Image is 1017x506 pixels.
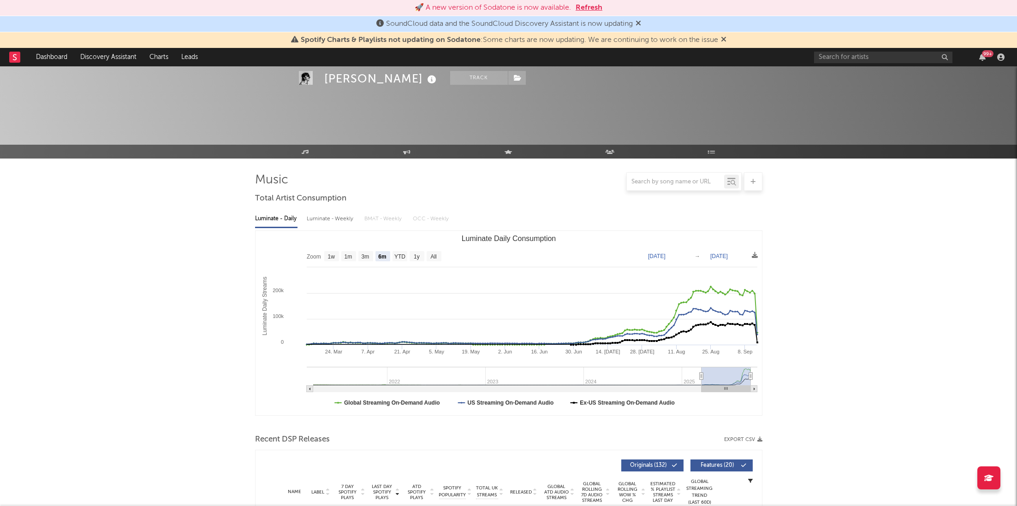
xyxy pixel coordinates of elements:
button: Originals(132) [621,459,684,471]
div: Name [283,488,307,495]
span: Features ( 20 ) [696,463,739,468]
div: 99 + [982,50,993,57]
div: Global Streaming Trend (Last 60D) [686,478,714,506]
span: Released [510,489,532,495]
div: 🚀 A new version of Sodatone is now available. [415,2,571,13]
text: 200k [273,288,284,293]
text: 3m [361,253,369,260]
text: 11. Aug [668,349,685,354]
text: 1y [414,253,420,260]
span: 7 Day Spotify Plays [335,484,360,500]
text: 16. Jun [531,349,547,354]
a: Charts [143,48,175,66]
span: Estimated % Playlist Streams Last Day [650,481,676,503]
text: 0 [280,339,283,345]
span: Label [311,489,324,495]
text: 6m [378,253,386,260]
span: Total UK Streams [476,485,498,499]
text: 21. Apr [394,349,410,354]
text: 1w [327,253,335,260]
button: Export CSV [724,437,762,442]
text: 8. Sep [737,349,752,354]
text: 25. Aug [702,349,719,354]
text: [DATE] [648,253,666,259]
div: Luminate - Daily [255,211,297,227]
span: Spotify Popularity [439,485,466,499]
text: Luminate Daily Consumption [461,235,556,242]
text: 2. Jun [498,349,512,354]
span: Global Rolling WoW % Chg [615,481,640,503]
button: Refresh [576,2,602,13]
div: [PERSON_NAME] [324,71,439,86]
text: 100k [273,313,284,319]
span: Spotify Charts & Playlists not updating on Sodatone [301,36,481,44]
span: Global Rolling 7D Audio Streams [579,481,605,503]
button: Features(20) [690,459,753,471]
span: ATD Spotify Plays [404,484,429,500]
span: Global ATD Audio Streams [544,484,569,500]
span: : Some charts are now updating. We are continuing to work on the issue [301,36,718,44]
div: Luminate - Weekly [307,211,355,227]
button: Track [450,71,508,85]
span: Total Artist Consumption [255,193,346,204]
button: 99+ [979,53,986,61]
input: Search for artists [814,52,952,63]
text: YTD [394,253,405,260]
span: Last Day Spotify Plays [370,484,394,500]
svg: Luminate Daily Consumption [256,231,762,415]
text: 7. Apr [361,349,375,354]
span: Originals ( 132 ) [627,463,670,468]
text: 5. May [428,349,444,354]
text: 24. Mar [325,349,342,354]
span: Dismiss [721,36,726,44]
span: SoundCloud data and the SoundCloud Discovery Assistant is now updating [386,20,633,28]
text: [DATE] [710,253,728,259]
text: 28. [DATE] [630,349,654,354]
text: Global Streaming On-Demand Audio [344,400,440,406]
a: Dashboard [30,48,74,66]
input: Search by song name or URL [627,178,724,186]
text: Luminate Daily Streams [261,277,268,335]
text: US Streaming On-Demand Audio [467,400,553,406]
a: Leads [175,48,204,66]
text: All [430,253,436,260]
text: Zoom [307,253,321,260]
span: Dismiss [636,20,641,28]
text: 19. May [462,349,480,354]
text: Ex-US Streaming On-Demand Audio [580,400,675,406]
text: 1m [344,253,352,260]
text: 14. [DATE] [595,349,620,354]
span: Recent DSP Releases [255,434,330,445]
a: Discovery Assistant [74,48,143,66]
text: 30. Jun [565,349,582,354]
text: → [695,253,700,259]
